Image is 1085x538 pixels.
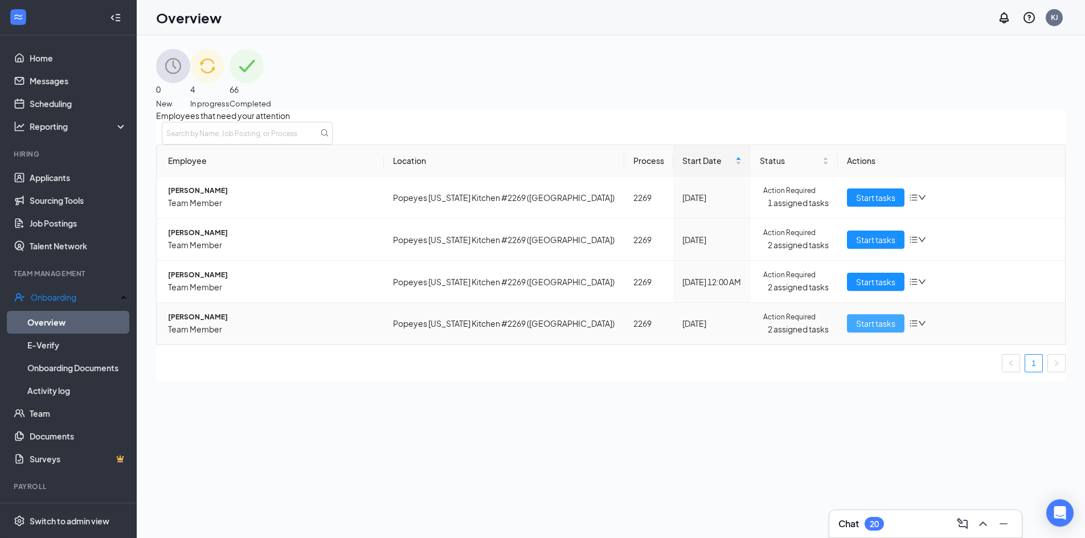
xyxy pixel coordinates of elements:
[162,122,333,145] input: Search by Name, Job Posting, or Process
[918,278,926,286] span: down
[997,11,1011,24] svg: Notifications
[1002,354,1020,372] li: Previous Page
[682,317,741,330] div: [DATE]
[624,303,673,344] td: 2269
[1051,13,1058,22] div: KJ
[30,189,127,212] a: Sourcing Tools
[956,517,969,531] svg: ComposeMessage
[838,145,1065,176] th: Actions
[156,109,1066,122] span: Employees that need your attention
[768,239,829,251] span: 2 assigned tasks
[682,191,741,204] div: [DATE]
[1025,354,1043,372] li: 1
[14,269,125,278] div: Team Management
[909,277,918,286] span: bars
[994,515,1013,533] button: Minimize
[847,273,904,291] button: Start tasks
[190,83,230,96] span: 4
[190,98,230,109] span: In progress
[168,239,375,251] span: Team Member
[909,235,918,244] span: bars
[763,270,816,281] span: Action Required
[168,196,375,209] span: Team Member
[953,515,972,533] button: ComposeMessage
[768,196,829,209] span: 1 assigned tasks
[230,98,271,109] span: Completed
[838,518,859,530] h3: Chat
[27,379,127,402] a: Activity log
[763,228,816,239] span: Action Required
[31,291,117,303] div: Onboarding
[624,261,673,303] td: 2269
[30,69,127,92] a: Messages
[30,402,127,425] a: Team
[856,233,895,246] span: Start tasks
[168,323,375,335] span: Team Member
[856,276,895,288] span: Start tasks
[856,317,895,330] span: Start tasks
[30,447,127,470] a: SurveysCrown
[751,145,838,176] th: Status
[856,191,895,204] span: Start tasks
[997,517,1010,531] svg: Minimize
[1025,355,1042,372] a: 1
[918,194,926,202] span: down
[624,145,673,176] th: Process
[27,311,127,334] a: Overview
[168,186,375,196] span: [PERSON_NAME]
[1047,354,1066,372] li: Next Page
[30,425,127,447] a: Documents
[30,515,109,527] div: Switch to admin view
[156,83,190,96] span: 0
[1053,360,1060,367] span: right
[870,519,879,529] div: 20
[1008,360,1014,367] span: left
[768,281,829,293] span: 2 assigned tasks
[682,154,732,167] span: Start Date
[14,149,125,159] div: Hiring
[909,193,918,202] span: bars
[1047,354,1066,372] button: right
[909,319,918,328] span: bars
[763,312,816,323] span: Action Required
[156,8,222,27] h1: Overview
[30,212,127,235] a: Job Postings
[384,219,624,261] td: Popeyes [US_STATE] Kitchen #2269 ([GEOGRAPHIC_DATA])
[30,47,127,69] a: Home
[30,235,127,257] a: Talent Network
[763,186,816,196] span: Action Required
[156,98,190,109] span: New
[384,261,624,303] td: Popeyes [US_STATE] Kitchen #2269 ([GEOGRAPHIC_DATA])
[918,319,926,327] span: down
[168,270,375,281] span: [PERSON_NAME]
[682,233,741,246] div: [DATE]
[168,281,375,293] span: Team Member
[30,166,127,189] a: Applicants
[168,228,375,239] span: [PERSON_NAME]
[760,154,821,167] span: Status
[27,334,127,356] a: E-Verify
[847,231,904,249] button: Start tasks
[976,517,990,531] svg: ChevronUp
[30,92,127,115] a: Scheduling
[14,291,25,303] svg: UserCheck
[384,176,624,219] td: Popeyes [US_STATE] Kitchen #2269 ([GEOGRAPHIC_DATA])
[847,188,904,207] button: Start tasks
[624,176,673,219] td: 2269
[1022,11,1036,24] svg: QuestionInfo
[1046,499,1074,527] div: Open Intercom Messenger
[384,145,624,176] th: Location
[14,515,25,527] svg: Settings
[30,499,127,521] a: PayrollCrown
[157,145,384,176] th: Employee
[682,276,741,288] div: [DATE] 12:00 AM
[13,11,24,23] svg: WorkstreamLogo
[768,323,829,335] span: 2 assigned tasks
[14,121,25,132] svg: Analysis
[384,303,624,344] td: Popeyes [US_STATE] Kitchen #2269 ([GEOGRAPHIC_DATA])
[168,312,375,323] span: [PERSON_NAME]
[110,12,121,23] svg: Collapse
[30,121,128,132] div: Reporting
[14,482,125,491] div: Payroll
[1002,354,1020,372] button: left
